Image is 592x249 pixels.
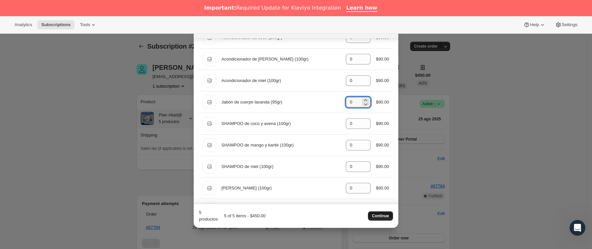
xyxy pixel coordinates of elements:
button: Continue [368,211,393,221]
div: $90.00 [376,120,389,127]
span: Help [530,22,539,27]
button: Subscriptions [37,20,75,29]
div: SHAMPOO de coco y avena (100gr) [221,120,341,127]
div: Acondicionador de [PERSON_NAME] (100gr) [221,56,341,62]
button: Tools [76,20,101,29]
div: $90.00 [376,56,389,62]
div: Jabón de cuerpo lavanda (95gr) [221,99,341,105]
span: Subscriptions [41,22,71,27]
div: 5 productos [199,209,218,223]
div: [PERSON_NAME] (100gr) [221,185,341,191]
div: $90.00 [376,142,389,148]
div: $90.00 [376,185,389,191]
div: Acondicionador de miel (100gr) [221,77,341,84]
button: Help [519,20,549,29]
button: Settings [551,20,581,29]
span: Tools [80,22,90,27]
span: Continue [372,213,389,219]
a: Learn how [346,5,377,12]
div: $90.00 [376,163,389,170]
b: Important: [204,5,236,11]
div: $90.00 [376,99,389,105]
iframe: Intercom live chat [570,220,585,236]
div: SHAMPOO de miel (100gr) [221,163,341,170]
span: Settings [562,22,577,27]
span: Analytics [15,22,32,27]
div: Required Update for Klaviyo Integration [204,5,341,11]
div: $90.00 [376,77,389,84]
div: 5 of 5 items - $450.00 [220,213,266,219]
div: SHAMPOO de mango y karité (100gr) [221,142,341,148]
button: Analytics [11,20,36,29]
